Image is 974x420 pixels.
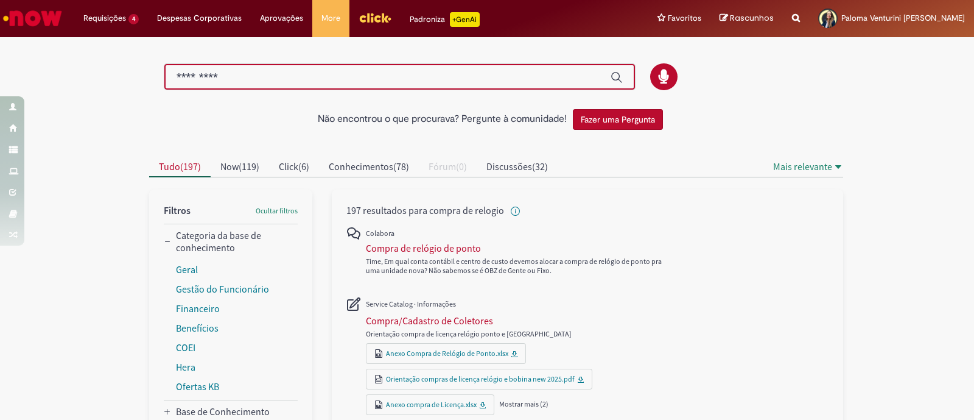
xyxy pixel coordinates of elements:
a: Rascunhos [720,13,774,24]
span: Paloma Venturini [PERSON_NAME] [841,13,965,23]
span: Rascunhos [730,12,774,24]
img: ServiceNow [1,6,64,30]
h2: Não encontrou o que procurava? Pergunte à comunidade! [318,114,567,125]
span: More [321,12,340,24]
div: Padroniza [410,12,480,27]
span: Requisições [83,12,126,24]
img: click_logo_yellow_360x200.png [359,9,391,27]
p: +GenAi [450,12,480,27]
button: Fazer uma Pergunta [573,109,663,130]
span: Aprovações [260,12,303,24]
span: Favoritos [668,12,701,24]
span: 4 [128,14,139,24]
span: Despesas Corporativas [157,12,242,24]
